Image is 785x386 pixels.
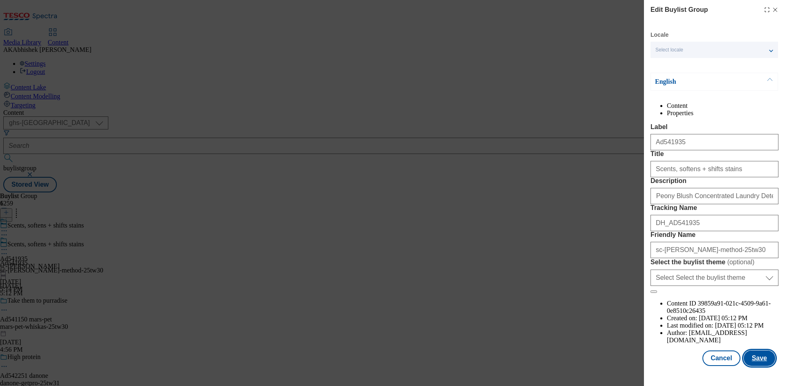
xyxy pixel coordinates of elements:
[650,150,778,158] label: Title
[667,329,747,344] span: [EMAIL_ADDRESS][DOMAIN_NAME]
[667,315,778,322] li: Created on:
[667,322,778,329] li: Last modified on:
[667,109,778,117] li: Properties
[727,259,755,266] span: ( optional )
[650,5,708,15] h4: Edit Buylist Group
[667,300,778,315] li: Content ID
[655,47,683,53] span: Select locale
[650,231,778,239] label: Friendly Name
[667,102,778,109] li: Content
[650,188,778,204] input: Enter Description
[650,42,778,58] button: Select locale
[655,78,741,86] p: English
[650,215,778,231] input: Enter Tracking Name
[650,161,778,177] input: Enter Title
[650,258,778,266] label: Select the buylist theme
[650,204,778,212] label: Tracking Name
[744,350,775,366] button: Save
[699,315,747,321] span: [DATE] 05:12 PM
[650,123,778,131] label: Label
[650,134,778,150] input: Enter Label
[650,5,778,366] div: Modal
[667,329,778,344] li: Author:
[715,322,764,329] span: [DATE] 05:12 PM
[667,300,771,314] span: 39859a91-021c-4509-9a61-0e8510c26435
[650,33,668,37] label: Locale
[650,177,778,185] label: Description
[702,350,740,366] button: Cancel
[650,242,778,258] input: Enter Friendly Name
